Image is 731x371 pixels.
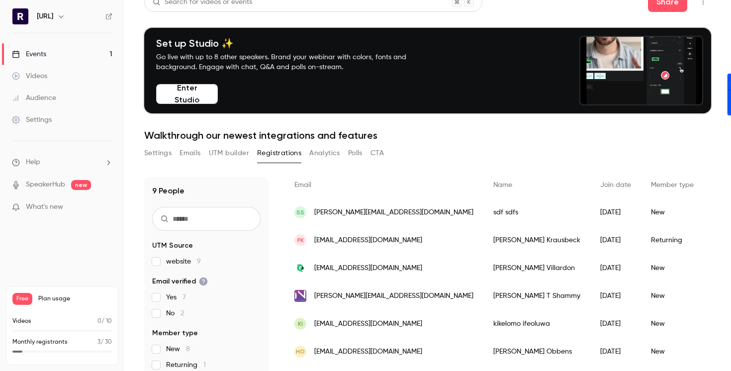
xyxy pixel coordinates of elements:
span: HO [296,347,305,356]
img: Runnr.ai [12,8,28,24]
div: [DATE] [590,198,641,226]
span: ss [296,208,304,217]
div: kikelomo ifeoluwa [483,310,590,338]
span: ki [298,319,303,328]
span: Plan usage [38,295,112,303]
p: Videos [12,317,31,326]
div: New [641,338,704,366]
span: No [166,308,184,318]
div: [DATE] [590,226,641,254]
a: SpeakerHub [26,180,65,190]
div: Videos [12,71,47,81]
span: new [71,180,91,190]
span: [PERSON_NAME][EMAIL_ADDRESS][DOMAIN_NAME] [314,291,473,301]
div: New [641,282,704,310]
p: / 10 [97,317,112,326]
div: [DATE] [590,338,641,366]
span: Name [493,182,512,188]
div: Settings [12,115,52,125]
span: [PERSON_NAME][EMAIL_ADDRESS][DOMAIN_NAME] [314,207,473,218]
div: [PERSON_NAME] T Shammy [483,282,590,310]
span: 8 [186,346,190,353]
li: help-dropdown-opener [12,157,112,168]
span: 3 [97,339,100,345]
p: Monthly registrants [12,338,68,347]
span: [EMAIL_ADDRESS][DOMAIN_NAME] [314,263,422,274]
div: [PERSON_NAME] Krausbeck [483,226,590,254]
div: Events [12,49,46,59]
span: 1 [203,362,206,369]
span: Member type [651,182,694,188]
div: sdf sdfs [483,198,590,226]
p: Go live with up to 8 other speakers. Brand your webinar with colors, fonts and background. Engage... [156,52,430,72]
button: Settings [144,145,172,161]
h4: Set up Studio ✨ [156,37,430,49]
span: Help [26,157,40,168]
span: 7 [183,294,186,301]
h1: Walkthrough our newest integrations and features [144,129,711,141]
button: Emails [180,145,200,161]
span: 0 [97,318,101,324]
span: What's new [26,202,63,212]
div: [DATE] [590,310,641,338]
h1: 9 People [152,185,184,197]
span: [EMAIL_ADDRESS][DOMAIN_NAME] [314,347,422,357]
img: inplass.com [294,290,306,302]
span: 2 [181,310,184,317]
button: Polls [348,145,363,161]
span: [EMAIL_ADDRESS][DOMAIN_NAME] [314,235,422,246]
h6: [URL] [37,11,53,21]
span: Join date [600,182,631,188]
div: [PERSON_NAME] Villardon [483,254,590,282]
p: / 30 [97,338,112,347]
div: New [641,310,704,338]
button: Registrations [257,145,301,161]
img: chatlyn.com [294,262,306,274]
button: CTA [370,145,384,161]
span: [EMAIL_ADDRESS][DOMAIN_NAME] [314,319,422,329]
button: UTM builder [209,145,249,161]
div: Audience [12,93,56,103]
div: [DATE] [590,254,641,282]
button: Analytics [309,145,340,161]
span: New [166,344,190,354]
span: FK [297,236,304,245]
button: Enter Studio [156,84,218,104]
span: UTM Source [152,241,193,251]
span: Email verified [152,277,208,286]
span: Returning [166,360,206,370]
span: Email [294,182,311,188]
span: Yes [166,292,186,302]
span: Member type [152,328,198,338]
span: Free [12,293,32,305]
iframe: Noticeable Trigger [100,203,112,212]
span: website [166,257,201,267]
div: New [641,198,704,226]
span: 9 [197,258,201,265]
div: Returning [641,226,704,254]
div: [PERSON_NAME] Obbens [483,338,590,366]
div: [DATE] [590,282,641,310]
div: New [641,254,704,282]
